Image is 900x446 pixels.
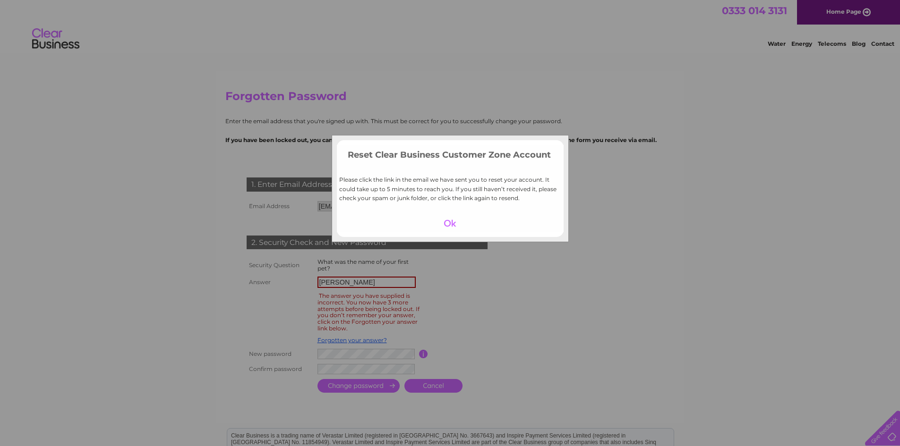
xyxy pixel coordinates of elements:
a: 0333 014 3131 [722,5,787,17]
a: Telecoms [818,40,846,47]
a: Contact [871,40,894,47]
img: logo.png [32,25,80,53]
p: Please click the link in the email we have sent you to reset your account. It could take up to 5 ... [339,175,561,202]
a: Blog [852,40,866,47]
div: Clear Business is a trading name of Verastar Limited (registered in [GEOGRAPHIC_DATA] No. 3667643... [227,5,674,46]
a: Energy [791,40,812,47]
a: Water [768,40,786,47]
h3: Reset Clear Business Customer Zone Account [342,148,559,165]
